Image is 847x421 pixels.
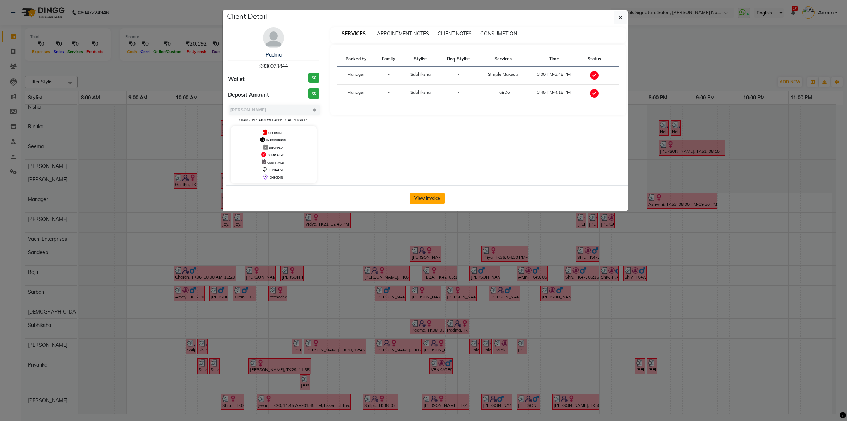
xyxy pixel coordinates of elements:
td: - [375,85,403,103]
small: Change in status will apply to all services. [239,118,308,122]
span: APPOINTMENT NOTES [377,30,429,37]
span: UPCOMING [268,131,283,135]
td: Manager [337,67,375,85]
span: CLIENT NOTES [438,30,472,37]
span: Deposit Amount [228,91,269,99]
td: - [439,85,479,103]
td: - [375,67,403,85]
span: DROPPED [269,146,283,150]
span: 9930023844 [259,63,288,69]
td: Manager [337,85,375,103]
span: SERVICES [339,28,368,40]
h3: ₹0 [308,73,319,83]
span: COMPLETED [268,153,284,157]
th: Status [581,52,608,67]
th: Family [375,52,403,67]
th: Services [479,52,527,67]
span: CONSUMPTION [480,30,517,37]
button: View Invoice [410,193,445,204]
th: Req. Stylist [439,52,479,67]
div: HairDo [483,89,523,95]
h3: ₹0 [308,88,319,99]
span: TENTATIVE [269,168,284,172]
span: CONFIRMED [267,161,284,164]
img: avatar [263,27,284,48]
span: CHECK-IN [270,176,283,179]
th: Booked by [337,52,375,67]
a: Padma [266,52,282,58]
span: IN PROGRESS [266,139,286,142]
span: Subhiksha [410,89,431,95]
th: Time [527,52,581,67]
td: 3:00 PM-3:45 PM [527,67,581,85]
td: 3:45 PM-4:15 PM [527,85,581,103]
span: Wallet [228,75,245,83]
div: Simple Makeup [483,71,523,77]
span: Subhiksha [410,71,431,77]
td: - [439,67,479,85]
h5: Client Detail [227,11,267,22]
th: Stylist [403,52,439,67]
